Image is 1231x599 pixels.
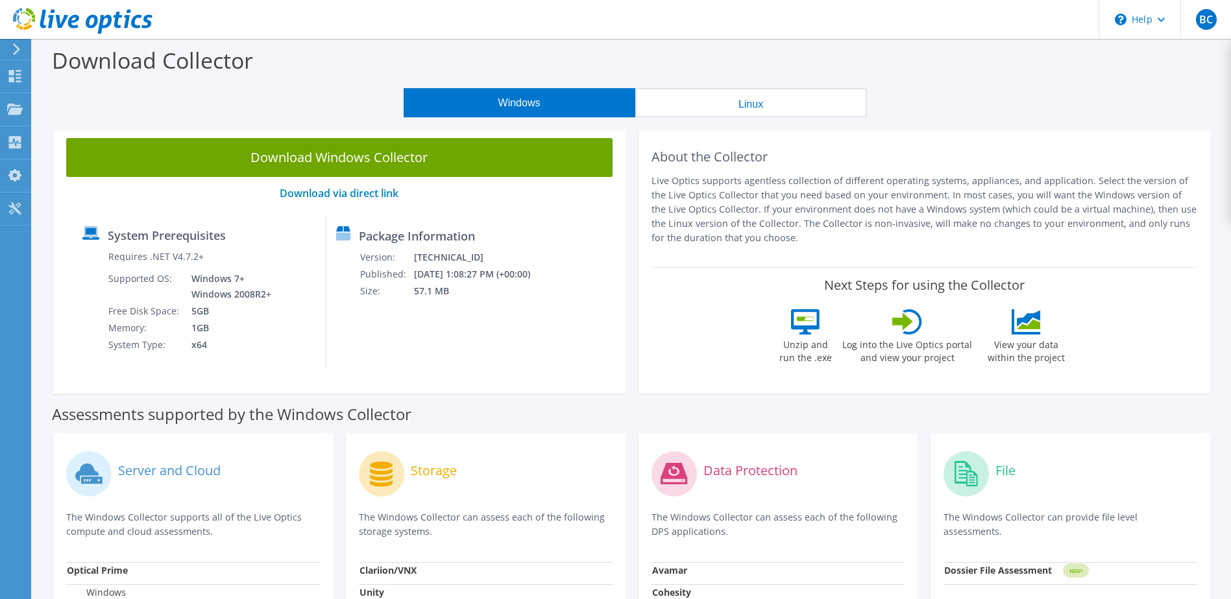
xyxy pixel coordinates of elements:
[359,510,613,539] p: The Windows Collector can assess each of the following storage systems.
[652,510,905,539] p: The Windows Collector can assess each of the following DPS applications.
[108,229,226,242] label: System Prerequisites
[360,249,413,266] td: Version:
[404,88,635,117] button: Windows
[842,335,973,364] label: Log into the Live Optics portal and view your project
[52,45,253,75] label: Download Collector
[635,88,867,117] button: Linux
[703,464,798,477] label: Data Protection
[108,336,182,353] td: System Type:
[108,320,182,336] td: Memory:
[108,250,204,263] label: Requires .NET V4.7.2+
[108,270,182,303] td: Supported OS:
[944,564,1052,576] strong: Dossier File Assessment
[67,586,126,599] label: Windows
[360,266,413,283] td: Published:
[66,510,320,539] p: The Windows Collector supports all of the Live Optics compute and cloud assessments.
[118,464,221,477] label: Server and Cloud
[182,270,274,303] td: Windows 7+ Windows 2008R2+
[652,174,1198,245] p: Live Optics supports agentless collection of different operating systems, appliances, and applica...
[411,464,457,477] label: Storage
[66,138,613,177] a: Download Windows Collector
[1069,567,1082,574] tspan: NEW!
[824,277,1025,293] label: Next Steps for using the Collector
[360,586,384,598] strong: Unity
[108,303,182,320] td: Free Disk Space:
[413,283,548,299] td: 57.1 MB
[979,335,1073,364] label: View your data within the project
[652,564,687,576] strong: Avamar
[413,249,548,266] td: [TECHNICAL_ID]
[944,510,1197,539] p: The Windows Collector can provide file level assessments.
[359,229,475,242] label: Package Information
[360,283,413,299] td: Size:
[67,564,128,576] strong: Optical Prime
[182,303,274,320] td: 5GB
[652,586,691,598] strong: Cohesity
[1115,14,1127,25] svg: \n
[52,408,411,421] label: Assessments supported by the Windows Collector
[280,186,398,200] a: Download via direct link
[182,336,274,353] td: x64
[413,266,548,283] td: [DATE] 1:08:27 PM (+00:00)
[775,335,835,364] label: Unzip and run the .exe
[1196,9,1217,30] span: BC
[995,464,1016,477] label: File
[182,320,274,336] td: 1GB
[652,149,1198,165] h2: About the Collector
[360,564,417,576] strong: Clariion/VNX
